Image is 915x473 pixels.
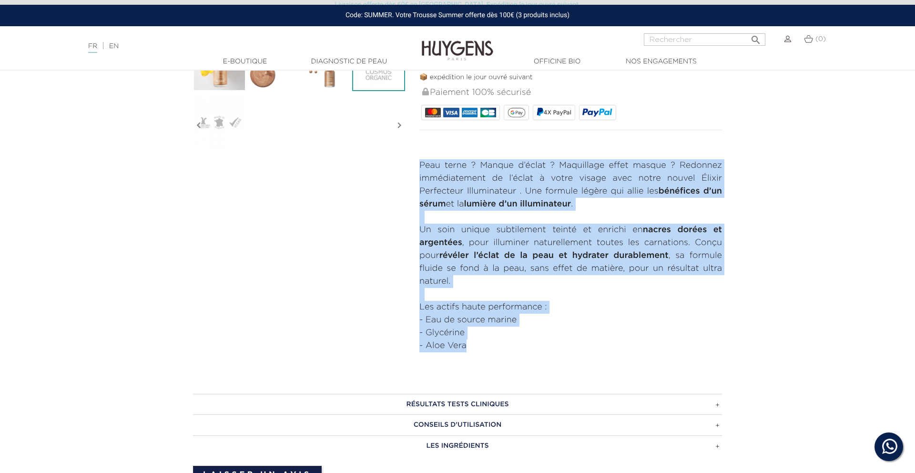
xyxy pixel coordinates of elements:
img: Paiement 100% sécurisé [422,88,429,95]
i:  [193,102,204,149]
li: - Aloe Vera [419,339,722,352]
li: - Eau de source marine [419,314,722,327]
strong: nacres dorées et argentées [419,226,722,247]
p: Un soin unique subtilement teinté et enrichi en , pour illuminer naturellement toutes les carnati... [419,224,722,288]
img: VISA [443,108,459,117]
img: MASTERCARD [425,108,441,117]
strong: bénéfices d’un sérum [419,187,722,208]
li: - Glycérine [419,327,722,339]
a: E-Boutique [197,57,293,67]
i:  [394,102,405,149]
img: AMEX [462,108,478,117]
a: Diagnostic de peau [301,57,396,67]
img: Huygens [422,25,493,62]
div: | [83,41,374,52]
a: EN [109,43,119,50]
i:  [750,31,762,43]
input: Rechercher [644,33,765,46]
span: 4X PayPal [544,109,571,116]
img: google_pay [508,108,526,117]
button:  [747,31,764,43]
a: Nos engagements [613,57,709,67]
p: Les actifs haute performance : [419,301,722,314]
span: (0) [815,36,826,42]
a: RÉSULTATS TESTS CLINIQUES [193,394,722,415]
p: 📦 expédition le jour ouvré suivant [419,72,722,82]
strong: révéler l’éclat de la peau et hydrater durablement [439,251,669,260]
a: CONSEILS D'UTILISATION [193,414,722,435]
strong: lumière d’un illuminateur [464,200,571,208]
a: LES INGRÉDIENTS [193,435,722,456]
p: Peau terne ? Manque d’éclat ? Maquillage effet masque ? Redonnez immédiatement de l’éclat à votre... [419,159,722,211]
img: CB_NATIONALE [480,108,496,117]
div: Paiement 100% sécurisé [421,82,722,103]
a: Officine Bio [509,57,605,67]
a: FR [88,43,97,53]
